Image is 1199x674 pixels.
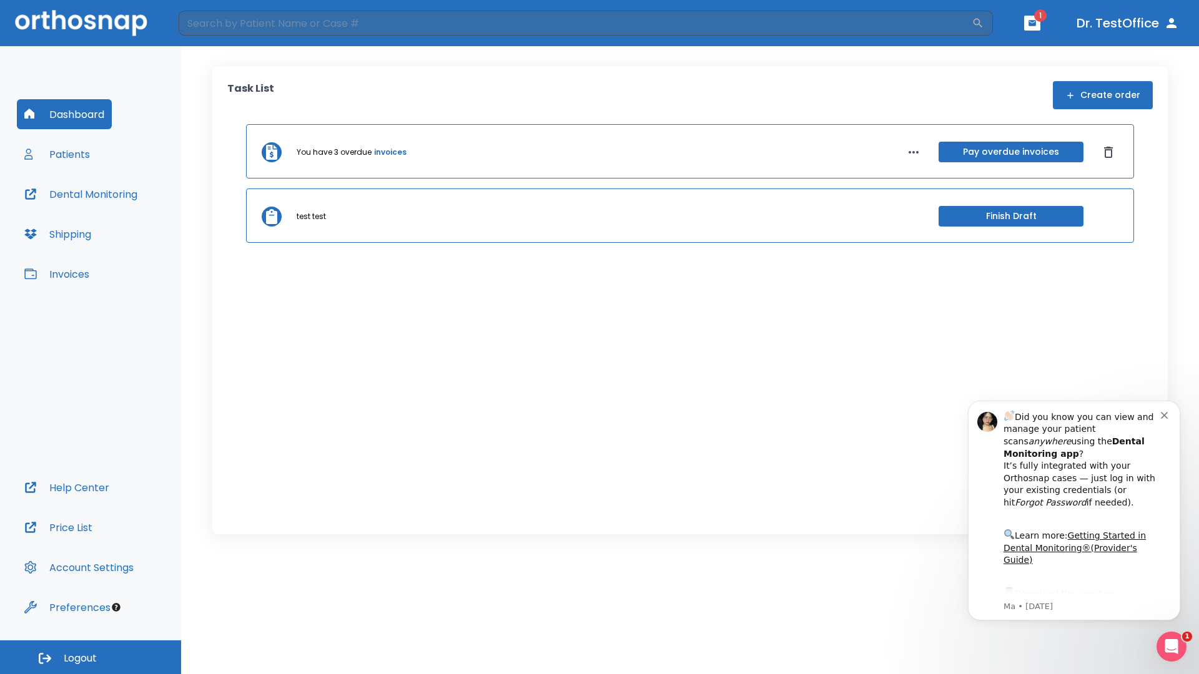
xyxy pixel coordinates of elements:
[17,99,112,129] button: Dashboard
[54,196,212,260] div: Download the app: | ​ Let us know if you need help getting started!
[1034,9,1047,22] span: 1
[17,512,100,542] button: Price List
[212,19,222,29] button: Dismiss notification
[939,206,1083,227] button: Finish Draft
[17,259,97,289] button: Invoices
[17,472,117,502] button: Help Center
[1182,632,1192,642] span: 1
[54,199,165,222] a: App Store
[297,211,326,222] p: test test
[949,389,1199,628] iframe: Intercom notifications message
[1053,81,1153,109] button: Create order
[17,552,141,582] button: Account Settings
[17,592,118,622] button: Preferences
[179,11,972,36] input: Search by Patient Name or Case #
[17,179,145,209] button: Dental Monitoring
[17,219,99,249] button: Shipping
[939,142,1083,162] button: Pay overdue invoices
[54,212,212,223] p: Message from Ma, sent 5w ago
[1098,142,1118,162] button: Dismiss
[17,139,97,169] button: Patients
[1072,12,1184,34] button: Dr. TestOffice
[15,10,147,36] img: Orthosnap
[374,147,407,158] a: invoices
[297,147,372,158] p: You have 3 overdue
[64,652,97,665] span: Logout
[1157,632,1187,662] iframe: Intercom live chat
[227,81,274,109] p: Task List
[111,602,122,613] div: Tooltip anchor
